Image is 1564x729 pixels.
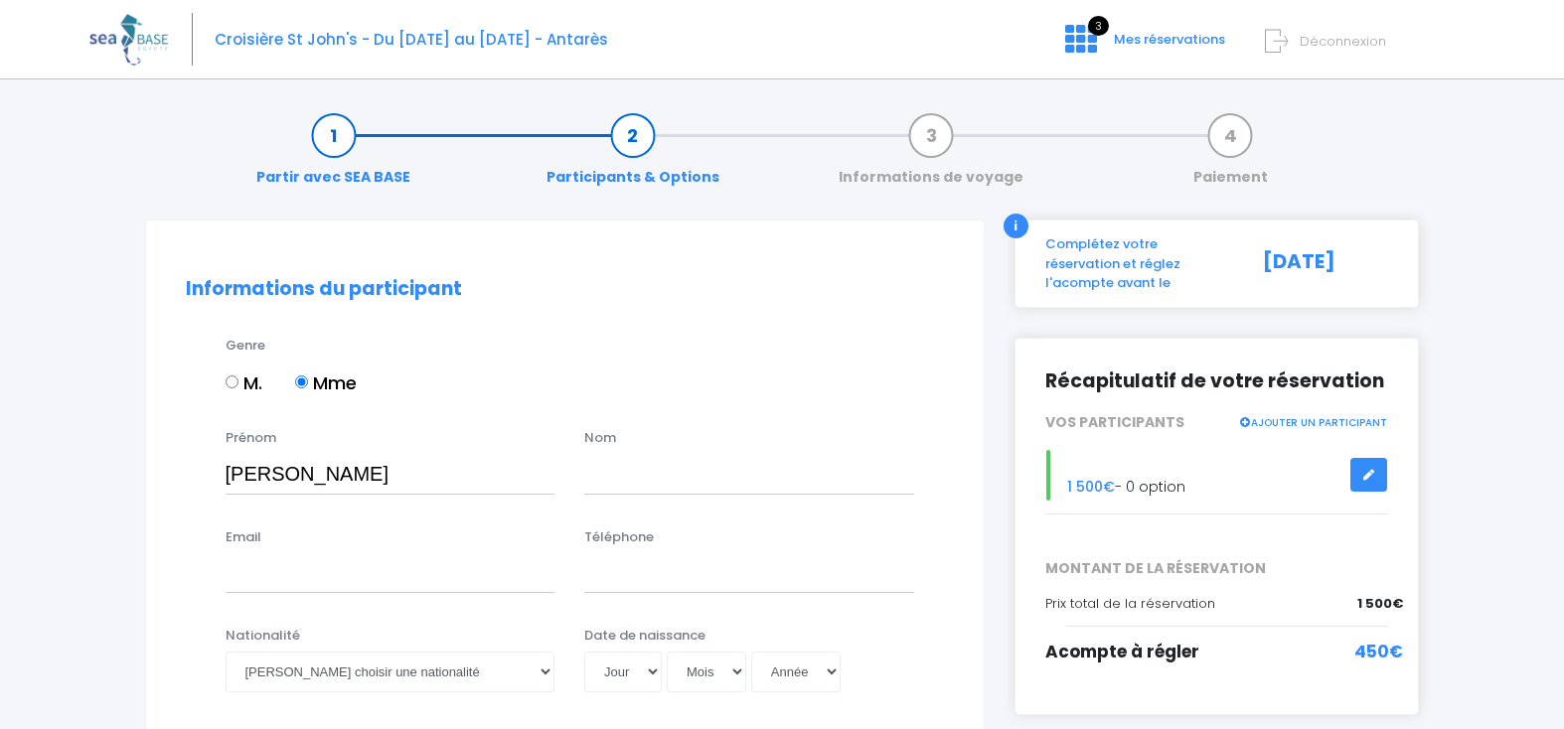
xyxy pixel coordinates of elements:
[1049,37,1237,56] a: 3 Mes réservations
[295,369,357,396] label: Mme
[1248,234,1404,293] div: [DATE]
[1357,594,1403,614] span: 1 500€
[1030,558,1404,579] span: MONTANT DE LA RÉSERVATION
[226,527,261,547] label: Email
[1045,368,1389,393] h2: Récapitulatif de votre réservation
[584,626,705,646] label: Date de naissance
[226,336,265,356] label: Genre
[584,527,654,547] label: Téléphone
[1004,214,1028,238] div: i
[1030,234,1248,293] div: Complétez votre réservation et réglez l'acompte avant le
[1354,640,1403,665] span: 450€
[1300,32,1386,51] span: Déconnexion
[1030,450,1404,501] div: - 0 option
[1114,30,1225,49] span: Mes réservations
[226,626,300,646] label: Nationalité
[1067,477,1115,497] span: 1 500€
[1239,412,1388,430] a: AJOUTER UN PARTICIPANT
[584,428,616,448] label: Nom
[1045,640,1199,663] span: Acompte à régler
[1045,594,1215,613] span: Prix total de la réservation
[186,278,944,301] h2: Informations du participant
[537,125,729,188] a: Participants & Options
[295,375,308,388] input: Mme
[1183,125,1278,188] a: Paiement
[226,428,276,448] label: Prénom
[829,125,1033,188] a: Informations de voyage
[1088,16,1109,36] span: 3
[215,29,608,50] span: Croisière St John's - Du [DATE] au [DATE] - Antarès
[1030,412,1404,433] div: VOS PARTICIPANTS
[226,369,262,396] label: M.
[226,375,238,388] input: M.
[246,125,420,188] a: Partir avec SEA BASE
